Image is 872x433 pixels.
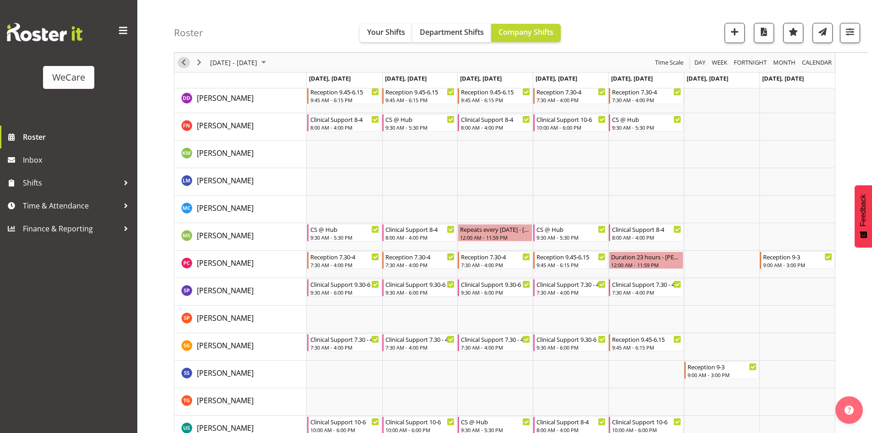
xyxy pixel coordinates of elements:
div: Reception 7.30-4 [461,252,530,261]
button: Timeline Day [693,57,707,68]
div: Savanna Samson"s event - Reception 9-3 Begin From Saturday, September 13, 2025 at 9:00:00 AM GMT+... [684,362,759,379]
div: Sabnam Pun"s event - Clinical Support 7.30 - 4 Begin From Thursday, September 11, 2025 at 7:30:00... [533,279,608,296]
span: [PERSON_NAME] [197,203,254,213]
div: Clinical Support 8-4 [385,225,455,234]
div: Penny Clyne-Moffat"s event - Reception 7.30-4 Begin From Wednesday, September 10, 2025 at 7:30:00... [458,252,532,269]
div: 8:00 AM - 4:00 PM [310,124,379,131]
div: 9:30 AM - 6:00 PM [310,289,379,296]
span: Time & Attendance [23,199,119,213]
div: 8:00 AM - 4:00 PM [461,124,530,131]
div: Clinical Support 9.30-6 [536,334,606,344]
a: [PERSON_NAME] [197,120,254,131]
div: Demi Dumitrean"s event - Reception 9.45-6.15 Begin From Monday, September 8, 2025 at 9:45:00 AM G... [307,87,382,104]
div: Sabnam Pun"s event - Clinical Support 9.30-6 Begin From Tuesday, September 9, 2025 at 9:30:00 AM ... [382,279,457,296]
span: Month [772,57,796,68]
button: Feedback - Show survey [855,185,872,247]
div: Sanjita Gurung"s event - Clinical Support 7.30 - 4 Begin From Tuesday, September 9, 2025 at 7:30:... [382,334,457,351]
span: [DATE], [DATE] [687,74,728,82]
button: Send a list of all shifts for the selected filtered period to all rostered employees. [812,23,833,43]
div: Next [191,53,207,72]
td: Mehreen Sardar resource [174,223,307,251]
button: Previous [178,57,190,68]
span: [DATE], [DATE] [309,74,351,82]
div: WeCare [52,71,85,84]
div: 7:30 AM - 4:00 PM [310,344,379,351]
div: Firdous Naqvi"s event - Clinical Support 8-4 Begin From Monday, September 8, 2025 at 8:00:00 AM G... [307,114,382,132]
span: Department Shifts [420,27,484,37]
div: Mehreen Sardar"s event - Clinical Support 8-4 Begin From Tuesday, September 9, 2025 at 8:00:00 AM... [382,224,457,241]
div: Sanjita Gurung"s event - Reception 9.45-6.15 Begin From Friday, September 12, 2025 at 9:45:00 AM ... [609,334,683,351]
div: 9:30 AM - 5:30 PM [310,234,379,241]
div: Penny Clyne-Moffat"s event - Reception 7.30-4 Begin From Tuesday, September 9, 2025 at 7:30:00 AM... [382,252,457,269]
div: 7:30 AM - 4:00 PM [612,96,681,104]
div: Firdous Naqvi"s event - Clinical Support 8-4 Begin From Wednesday, September 10, 2025 at 8:00:00 ... [458,114,532,132]
span: [PERSON_NAME] [197,423,254,433]
div: Reception 9-3 [763,252,832,261]
span: Day [693,57,706,68]
span: [PERSON_NAME] [197,395,254,406]
div: Mehreen Sardar"s event - Clinical Support 8-4 Begin From Friday, September 12, 2025 at 8:00:00 AM... [609,224,683,241]
div: 9:00 AM - 3:00 PM [763,261,832,269]
span: [PERSON_NAME] [197,258,254,268]
button: Month [801,57,834,68]
span: Feedback [859,194,867,226]
div: Demi Dumitrean"s event - Reception 9.45-6.15 Begin From Wednesday, September 10, 2025 at 9:45:00 ... [458,87,532,104]
div: Clinical Support 8-4 [612,225,681,234]
div: Sanjita Gurung"s event - Clinical Support 7.30 - 4 Begin From Wednesday, September 10, 2025 at 7:... [458,334,532,351]
div: Demi Dumitrean"s event - Reception 7.30-4 Begin From Thursday, September 11, 2025 at 7:30:00 AM G... [533,87,608,104]
span: Inbox [23,153,133,167]
span: [PERSON_NAME] [197,285,254,296]
button: Timeline Week [710,57,729,68]
span: Time Scale [654,57,684,68]
span: Week [711,57,728,68]
a: [PERSON_NAME] [197,285,254,296]
div: Reception 9.45-6.15 [612,334,681,344]
div: Reception 7.30-4 [536,87,606,96]
div: Mehreen Sardar"s event - CS @ Hub Begin From Monday, September 8, 2025 at 9:30:00 AM GMT+12:00 En... [307,224,382,241]
div: 9:30 AM - 5:30 PM [385,124,455,131]
div: 9:30 AM - 6:00 PM [536,344,606,351]
div: Clinical Support 10-6 [536,115,606,124]
img: Rosterit website logo [7,23,82,41]
div: Clinical Support 10-6 [612,417,681,426]
span: [DATE], [DATE] [385,74,427,82]
div: Clinical Support 8-4 [536,417,606,426]
div: Clinical Support 10-6 [310,417,379,426]
span: [DATE], [DATE] [611,74,653,82]
td: Sanjita Gurung resource [174,333,307,361]
div: Clinical Support 9.30-6 [461,280,530,289]
div: Reception 9.45-6.15 [310,87,379,96]
div: Previous [176,53,191,72]
a: [PERSON_NAME] [197,395,254,406]
div: 7:30 AM - 4:00 PM [385,344,455,351]
a: [PERSON_NAME] [197,230,254,241]
span: [DATE], [DATE] [460,74,502,82]
div: Penny Clyne-Moffat"s event - Duration 23 hours - Penny Clyne-Moffat Begin From Friday, September ... [609,252,683,269]
div: CS @ Hub [461,417,530,426]
div: 7:30 AM - 4:00 PM [385,261,455,269]
div: Mehreen Sardar"s event - Repeats every wednesday - Mehreen Sardar Begin From Wednesday, September... [458,224,532,241]
span: Roster [23,130,133,144]
span: [PERSON_NAME] [197,148,254,158]
td: Penny Clyne-Moffat resource [174,251,307,278]
div: Clinical Support 9.30-6 [310,280,379,289]
span: [PERSON_NAME] [197,340,254,351]
img: help-xxl-2.png [845,406,854,415]
span: [PERSON_NAME] [197,230,254,241]
div: Clinical Support 7.30 - 4 [536,280,606,289]
div: Reception 9-3 [688,362,757,371]
span: [PERSON_NAME] [197,368,254,378]
div: Clinical Support 7.30 - 4 [461,334,530,344]
td: Savanna Samson resource [174,361,307,388]
button: September 08 - 14, 2025 [209,57,270,68]
div: Mehreen Sardar"s event - CS @ Hub Begin From Thursday, September 11, 2025 at 9:30:00 AM GMT+12:00... [533,224,608,241]
button: Fortnight [732,57,769,68]
span: calendar [801,57,833,68]
div: Duration 23 hours - [PERSON_NAME] [611,252,681,261]
span: [PERSON_NAME] [197,175,254,186]
div: CS @ Hub [310,225,379,234]
a: [PERSON_NAME] [197,312,254,323]
div: 7:30 AM - 4:00 PM [536,289,606,296]
button: Department Shifts [412,24,491,42]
